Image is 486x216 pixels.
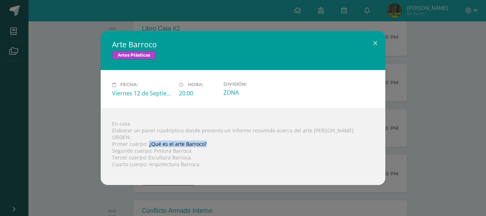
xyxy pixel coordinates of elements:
[223,81,285,87] label: División:
[112,51,156,59] span: Artes Plásticas
[365,31,385,55] button: Close (Esc)
[188,82,203,88] span: Hora:
[112,89,173,97] div: Viernes 12 de Septiembre
[120,82,138,88] span: Fecha:
[101,109,385,185] div: En casa Elaborar un panel cuadríptico donde presenta un informe resumido acerca del arte [PERSON_...
[179,89,218,97] div: 20:00
[223,89,285,96] div: ZONA
[112,39,374,49] h2: Arte Barroco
